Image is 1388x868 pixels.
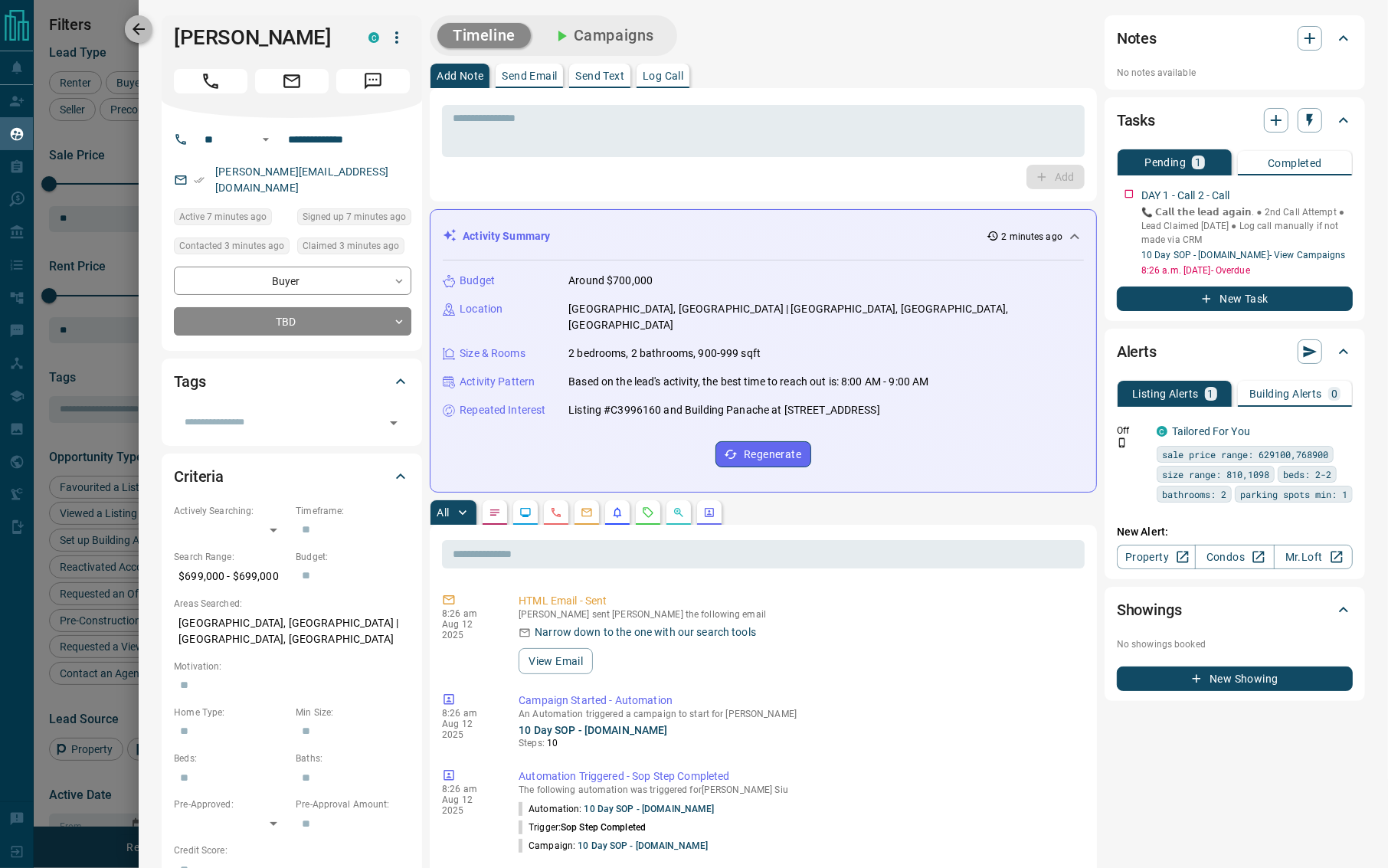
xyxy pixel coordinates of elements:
[1117,108,1155,133] h2: Tasks
[673,506,685,519] svg: Opportunities
[460,346,525,362] p: Size & Rooms
[460,301,502,317] p: Location
[1117,333,1353,370] div: Alerts
[174,208,290,230] div: Tue Aug 12 2025
[703,506,715,519] svg: Agent Actions
[1141,264,1353,277] p: 8:26 a.m. [DATE] - Overdue
[174,237,290,259] div: Tue Aug 12 2025
[174,369,205,394] h2: Tags
[194,175,205,185] svg: Email Verified
[519,736,1079,750] p: Steps:
[174,706,288,719] p: Home Type:
[611,506,624,519] svg: Listing Alerts
[1117,637,1353,651] p: No showings booked
[174,597,410,611] p: Areas Searched:
[1141,188,1230,204] p: DAY 1 - Call 2 - Call
[1117,66,1353,80] p: No notes available
[296,504,410,518] p: Timeframe:
[1141,205,1353,247] p: 📞 𝗖𝗮𝗹𝗹 𝘁𝗵𝗲 𝗹𝗲𝗮𝗱 𝗮𝗴𝗮𝗶𝗻. ● 2nd Call Attempt ● Lead Claimed [DATE] ‎● Log call manually if not made ...
[296,550,410,564] p: Budget:
[1117,591,1353,628] div: Showings
[174,504,288,518] p: Actively Searching:
[215,165,388,194] a: [PERSON_NAME][EMAIL_ADDRESS][DOMAIN_NAME]
[174,307,411,336] div: TBD
[383,412,404,434] button: Open
[519,593,1079,609] p: HTML Email - Sent
[1208,388,1214,399] p: 1
[519,506,532,519] svg: Lead Browsing Activity
[519,802,714,816] p: Automation:
[643,70,683,81] p: Log Call
[1117,287,1353,311] button: New Task
[179,209,267,224] span: Active 7 minutes ago
[1240,486,1347,502] span: parking spots min: 1
[1117,667,1353,691] button: New Showing
[1162,447,1328,462] span: sale price range: 629100,768900
[257,130,275,149] button: Open
[174,267,411,295] div: Buyer
[174,660,410,673] p: Motivation:
[519,839,708,853] p: Campaign:
[437,70,483,81] p: Add Note
[174,69,247,93] span: Call
[642,506,654,519] svg: Requests
[519,693,1079,709] p: Campaign Started - Automation
[1117,102,1353,139] div: Tasks
[296,752,410,765] p: Baths:
[1274,545,1353,569] a: Mr.Loft
[550,506,562,519] svg: Calls
[442,794,496,816] p: Aug 12 2025
[174,843,410,857] p: Credit Score:
[1157,426,1167,437] div: condos.ca
[460,374,535,390] p: Activity Pattern
[437,507,449,518] p: All
[463,228,550,244] p: Activity Summary
[303,238,399,254] span: Claimed 3 minutes ago
[460,402,545,418] p: Repeated Interest
[460,273,495,289] p: Budget
[442,719,496,740] p: Aug 12 2025
[519,609,1079,620] p: [PERSON_NAME] sent [PERSON_NAME] the following email
[1172,425,1250,437] a: Tailored For You
[437,23,531,48] button: Timeline
[1132,388,1199,399] p: Listing Alerts
[1144,157,1186,168] p: Pending
[519,768,1079,784] p: Automation Triggered - Sop Step Completed
[1117,437,1128,448] svg: Push Notification Only
[1162,486,1226,502] span: bathrooms: 2
[1117,424,1147,437] p: Off
[368,32,379,43] div: condos.ca
[336,69,410,93] span: Message
[1283,467,1331,482] span: beds: 2-2
[502,70,557,81] p: Send Email
[174,752,288,765] p: Beds:
[1195,545,1274,569] a: Condos
[174,464,224,489] h2: Criteria
[296,706,410,719] p: Min Size:
[1117,20,1353,57] div: Notes
[174,798,288,811] p: Pre-Approved:
[174,550,288,564] p: Search Range:
[1117,545,1196,569] a: Property
[1117,598,1182,622] h2: Showings
[568,402,880,418] p: Listing #C3996160 and Building Panache at [STREET_ADDRESS]
[303,209,406,224] span: Signed up 7 minutes ago
[581,506,593,519] svg: Emails
[442,619,496,640] p: Aug 12 2025
[442,784,496,794] p: 8:26 am
[575,70,624,81] p: Send Text
[296,798,410,811] p: Pre-Approval Amount:
[179,238,284,254] span: Contacted 3 minutes ago
[568,273,653,289] p: Around $700,000
[255,69,329,93] span: Email
[568,374,928,390] p: Based on the lead's activity, the best time to reach out is: 8:00 AM - 9:00 AM
[519,724,667,736] a: 10 Day SOP - [DOMAIN_NAME]
[1268,158,1322,169] p: Completed
[1249,388,1322,399] p: Building Alerts
[174,25,345,50] h1: [PERSON_NAME]
[1162,467,1269,482] span: size range: 810,1098
[442,708,496,719] p: 8:26 am
[519,784,1079,795] p: The following automation was triggered for [PERSON_NAME] Siu
[1331,388,1337,399] p: 0
[1141,250,1346,260] a: 10 Day SOP - [DOMAIN_NAME]- View Campaigns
